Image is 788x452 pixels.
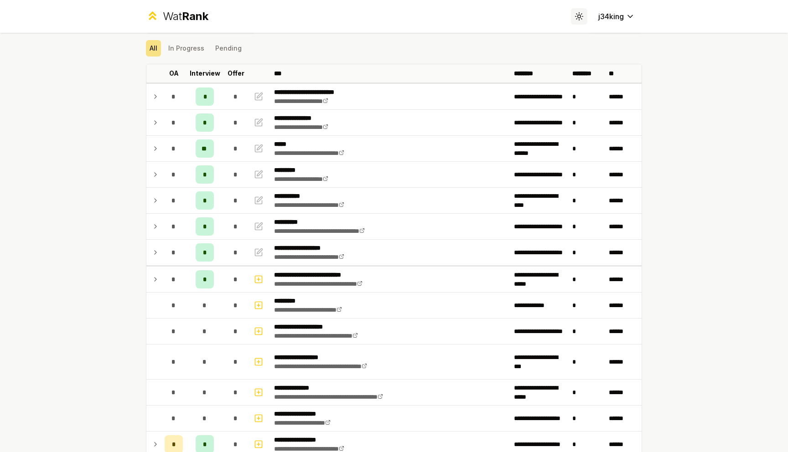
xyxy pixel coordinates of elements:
button: In Progress [165,40,208,56]
span: j34king [598,11,624,22]
p: Offer [228,69,244,78]
button: j34king [591,8,642,25]
button: Pending [212,40,245,56]
div: Wat [163,9,208,24]
p: OA [169,69,179,78]
p: Interview [190,69,220,78]
span: Rank [182,10,208,23]
a: WatRank [146,9,208,24]
button: All [146,40,161,56]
